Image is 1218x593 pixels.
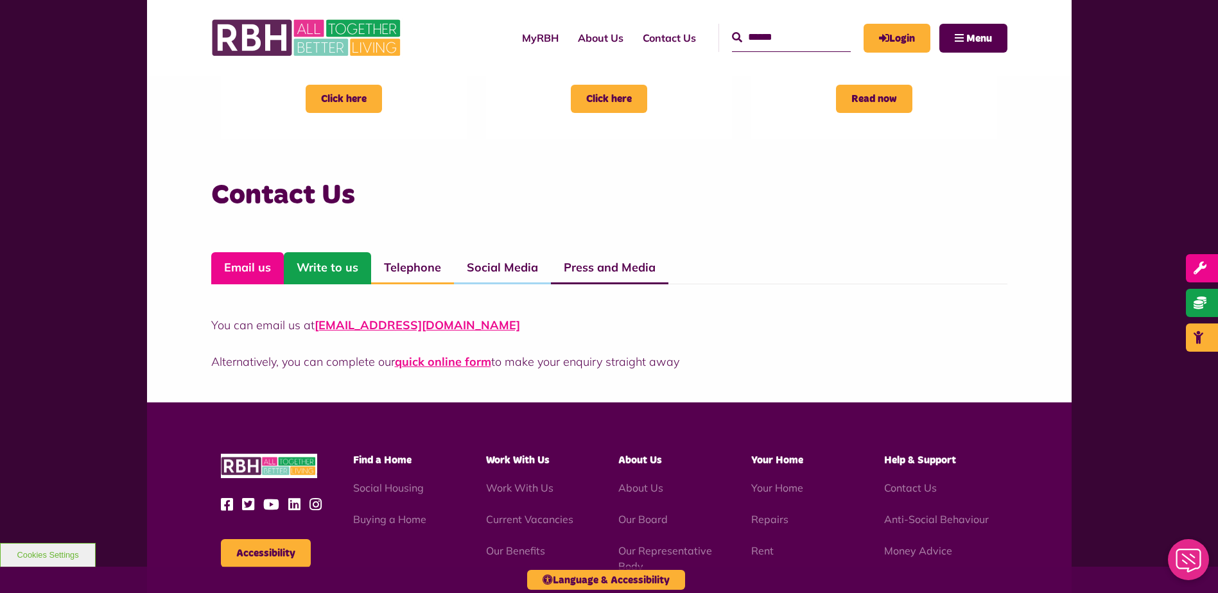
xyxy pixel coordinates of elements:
[751,481,803,494] a: Your Home
[211,353,1007,370] p: Alternatively, you can complete our to make your enquiry straight away
[884,455,956,465] span: Help & Support
[966,33,992,44] span: Menu
[221,454,317,479] img: RBH
[211,177,1007,214] h3: Contact Us
[732,24,851,51] input: Search
[751,544,774,557] a: Rent
[618,544,712,572] a: Our Representative Body
[527,570,685,590] button: Language & Accessibility
[864,24,930,53] a: MyRBH
[371,252,454,284] a: Telephone
[211,13,404,63] img: RBH
[618,455,662,465] span: About Us
[884,513,989,526] a: Anti-Social Behaviour
[454,252,551,284] a: Social Media
[1160,535,1218,593] iframe: Netcall Web Assistant for live chat
[486,455,550,465] span: Work With Us
[618,481,663,494] a: About Us
[512,21,568,55] a: MyRBH
[284,252,371,284] a: Write to us
[568,21,633,55] a: About Us
[353,481,424,494] a: Social Housing - open in a new tab
[633,21,706,55] a: Contact Us
[486,544,545,557] a: Our Benefits
[353,455,412,465] span: Find a Home
[939,24,1007,53] button: Navigation
[353,513,426,526] a: Buying a Home
[211,252,284,284] a: Email us
[618,513,668,526] a: Our Board
[395,354,491,369] a: quick online form
[221,539,311,567] button: Accessibility
[486,513,573,526] a: Current Vacancies
[315,318,520,332] a: [EMAIL_ADDRESS][DOMAIN_NAME]
[486,481,553,494] a: Work With Us
[551,252,668,284] a: Press and Media
[211,316,1007,334] p: You can email us at
[884,544,952,557] a: Money Advice
[751,455,803,465] span: Your Home
[884,481,937,494] a: Contact Us
[836,85,912,113] span: Read now
[751,513,788,526] a: Repairs
[571,85,647,113] span: Click here
[306,85,382,113] span: Click here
